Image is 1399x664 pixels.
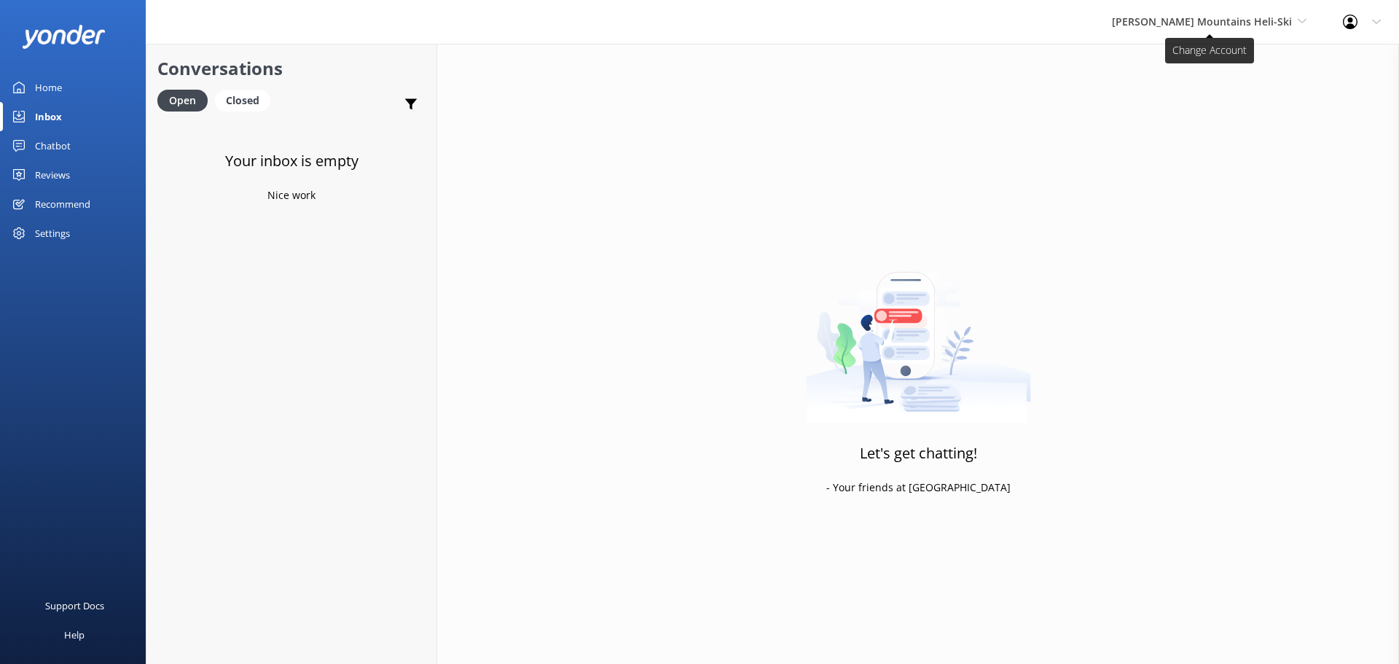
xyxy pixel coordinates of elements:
span: [PERSON_NAME] Mountains Heli-Ski [1112,15,1292,28]
a: Open [157,92,215,108]
img: yonder-white-logo.png [22,25,106,49]
div: Home [35,73,62,102]
a: Closed [215,92,278,108]
div: Recommend [35,190,90,219]
div: Chatbot [35,131,71,160]
div: Reviews [35,160,70,190]
h3: Your inbox is empty [225,149,358,173]
p: - Your friends at [GEOGRAPHIC_DATA] [826,480,1011,496]
div: Inbox [35,102,62,131]
h3: Let's get chatting! [860,442,977,465]
div: Help [64,620,85,649]
div: Support Docs [45,591,104,620]
div: Open [157,90,208,112]
div: Settings [35,219,70,248]
div: Closed [215,90,270,112]
p: Nice work [267,187,316,203]
img: artwork of a man stealing a conversation from at giant smartphone [806,241,1031,423]
h2: Conversations [157,55,426,82]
